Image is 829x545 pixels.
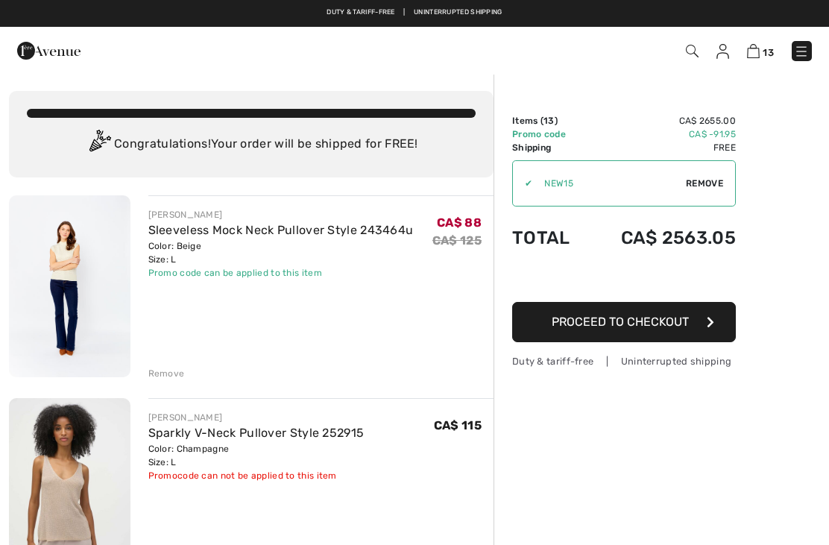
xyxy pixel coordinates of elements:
[686,177,723,190] span: Remove
[437,215,482,230] span: CA$ 88
[17,36,81,66] img: 1ère Avenue
[587,127,736,141] td: CA$ -91.95
[9,195,130,377] img: Sleeveless Mock Neck Pullover Style 243464u
[148,411,365,424] div: [PERSON_NAME]
[543,116,555,126] span: 13
[686,45,699,57] img: Search
[512,127,587,141] td: Promo code
[512,302,736,342] button: Proceed to Checkout
[532,161,686,206] input: Promo code
[512,114,587,127] td: Items ( )
[794,44,809,59] img: Menu
[84,130,114,160] img: Congratulation2.svg
[432,233,482,248] s: CA$ 125
[747,44,760,58] img: Shopping Bag
[17,42,81,57] a: 1ère Avenue
[513,177,532,190] div: ✔
[148,223,414,237] a: Sleeveless Mock Neck Pullover Style 243464u
[148,367,185,380] div: Remove
[512,141,587,154] td: Shipping
[512,212,587,263] td: Total
[148,442,365,469] div: Color: Champagne Size: L
[763,47,774,58] span: 13
[148,426,365,440] a: Sparkly V-Neck Pullover Style 252915
[552,315,689,329] span: Proceed to Checkout
[27,130,476,160] div: Congratulations! Your order will be shipped for FREE!
[587,114,736,127] td: CA$ 2655.00
[587,141,736,154] td: Free
[512,354,736,368] div: Duty & tariff-free | Uninterrupted shipping
[747,42,774,60] a: 13
[148,266,414,280] div: Promo code can be applied to this item
[148,239,414,266] div: Color: Beige Size: L
[434,418,482,432] span: CA$ 115
[148,469,365,482] div: Promocode can not be applied to this item
[716,44,729,59] img: My Info
[512,263,736,297] iframe: PayPal-paypal
[148,208,414,221] div: [PERSON_NAME]
[587,212,736,263] td: CA$ 2563.05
